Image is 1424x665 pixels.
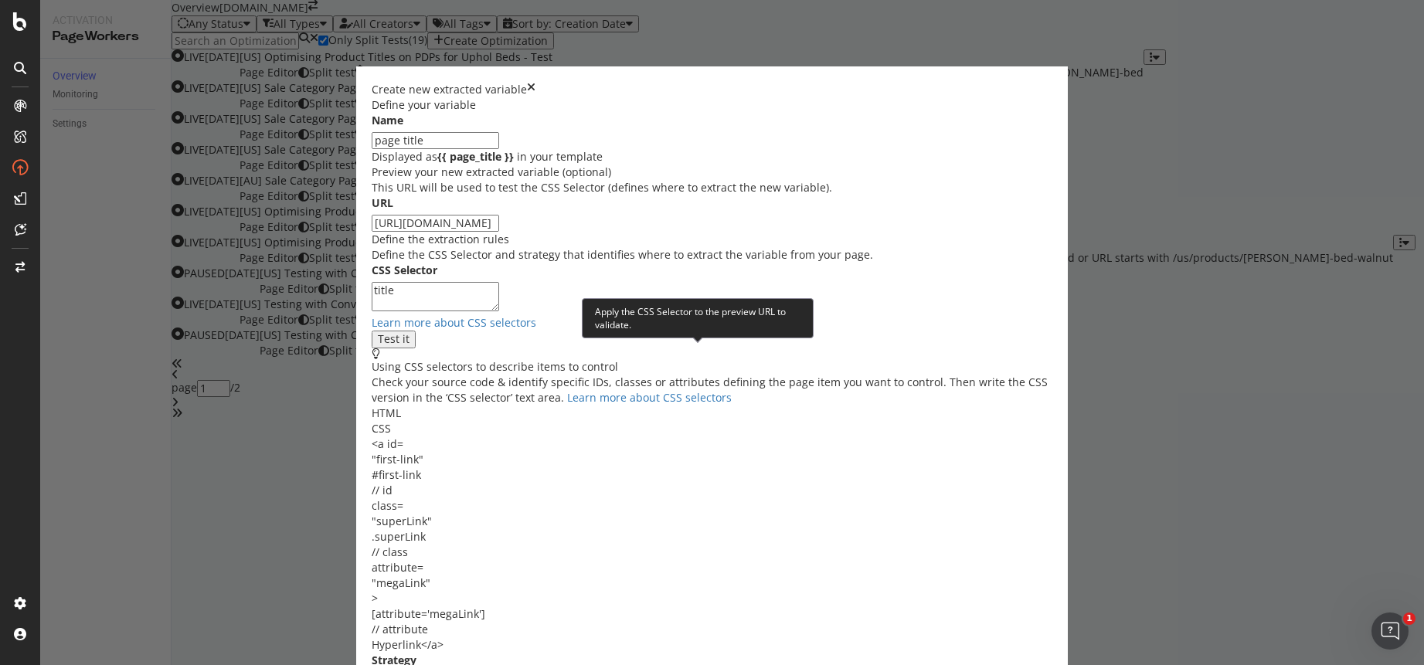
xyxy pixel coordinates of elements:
[372,467,1053,483] div: #first-link
[372,529,1053,560] div: // class
[372,421,1053,436] div: CSS
[527,82,535,97] div: times
[372,467,1053,498] div: // id
[372,514,1053,529] div: "superLink"
[372,247,1053,263] div: Define the CSS Selector and strategy that identifies where to extract the variable from your page.
[372,113,403,128] label: Name
[372,195,393,211] label: URL
[582,298,814,338] div: Apply the CSS Selector to the preview URL to validate.
[372,282,499,311] textarea: title
[372,375,1053,405] div: Check your source code & identify specific IDs, classes or attributes defining the page item you ...
[372,606,1053,622] div: [attribute='megaLink']
[372,452,1053,467] div: "first-link"
[372,232,1053,247] div: Define the extraction rules
[437,149,514,164] b: {{ page_title }}
[372,149,603,165] div: Displayed as in your template
[372,637,1053,653] div: Hyperlink</a>
[372,315,536,330] a: Learn more about CSS selectors
[567,390,732,405] a: Learn more about CSS selectors
[372,97,1053,113] div: Define your variable
[372,436,1053,467] div: <a id=
[372,82,527,97] div: Create new extracted variable
[372,405,1053,421] div: HTML
[372,529,1053,545] div: .superLink
[1403,612,1416,625] span: 1
[372,331,416,348] button: Test it
[372,215,499,232] input: https://www.example.com
[372,263,437,278] label: CSS Selector
[372,575,1053,591] div: "megaLink"
[378,333,410,345] div: Test it
[372,606,1053,637] div: // attribute
[372,498,1053,529] div: class=
[372,180,1053,195] div: This URL will be used to test the CSS Selector (defines where to extract the new variable).
[372,560,1053,606] div: attribute= >
[372,359,1053,375] div: Using CSS selectors to describe items to control
[372,165,1053,180] div: Preview your new extracted variable (optional)
[1371,612,1409,650] iframe: Intercom live chat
